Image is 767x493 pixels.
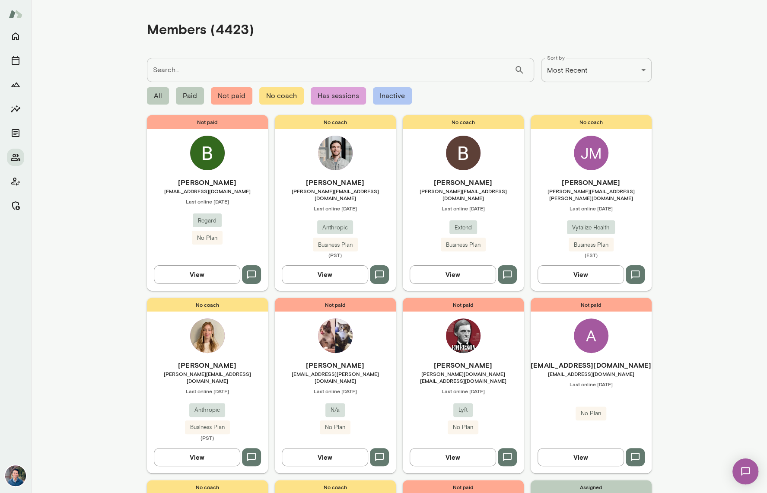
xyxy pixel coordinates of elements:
span: All [147,87,169,105]
button: View [154,448,240,466]
img: Carl Johnson [318,136,353,170]
h6: [PERSON_NAME] [147,177,268,188]
span: Has sessions [311,87,366,105]
span: N/a [325,406,345,414]
span: [PERSON_NAME][DOMAIN_NAME][EMAIL_ADDRESS][DOMAIN_NAME] [403,370,524,384]
img: R.W. Emerson [446,318,481,353]
button: Client app [7,173,24,190]
span: Last online [DATE] [147,198,268,205]
img: Kaley Sullivan [318,318,353,353]
h6: [EMAIL_ADDRESS][DOMAIN_NAME] [531,360,652,370]
span: Last online [DATE] [531,381,652,388]
button: View [282,265,368,283]
span: Last online [DATE] [275,388,396,394]
button: View [410,448,496,466]
h6: [PERSON_NAME] [275,177,396,188]
span: Extend [449,223,477,232]
span: Last online [DATE] [403,205,524,212]
span: Not paid [211,87,252,105]
span: Not paid [531,298,652,312]
img: Aubrey Morgan [190,318,225,353]
button: Growth Plan [7,76,24,93]
button: Manage [7,197,24,214]
img: Bita Masjedi [190,136,225,170]
span: (PST) [275,251,396,258]
h6: [PERSON_NAME] [403,177,524,188]
h6: [PERSON_NAME] [531,177,652,188]
span: Last online [DATE] [403,388,524,394]
span: No coach [259,87,304,105]
span: No Plan [320,423,350,432]
img: Alex Yu [5,465,26,486]
button: View [538,448,624,466]
span: Paid [176,87,204,105]
span: Not paid [403,298,524,312]
span: Last online [DATE] [531,205,652,212]
span: [EMAIL_ADDRESS][PERSON_NAME][DOMAIN_NAME] [275,370,396,384]
span: Anthropic [189,406,225,414]
span: (PST) [147,434,268,441]
span: No coach [403,115,524,129]
h6: [PERSON_NAME] [403,360,524,370]
span: No coach [275,115,396,129]
span: No coach [147,298,268,312]
button: View [282,448,368,466]
button: View [538,265,624,283]
span: [PERSON_NAME][EMAIL_ADDRESS][DOMAIN_NAME] [147,370,268,384]
button: Documents [7,124,24,142]
button: View [410,265,496,283]
span: Inactive [373,87,412,105]
div: A [574,318,608,353]
span: No Plan [576,409,606,418]
span: Last online [DATE] [147,388,268,394]
h6: [PERSON_NAME] [147,360,268,370]
span: Regard [193,216,222,225]
span: [PERSON_NAME][EMAIL_ADDRESS][PERSON_NAME][DOMAIN_NAME] [531,188,652,201]
span: No coach [531,115,652,129]
span: Business Plan [185,423,230,432]
span: Not paid [275,298,396,312]
img: Mento [9,6,22,22]
button: Members [7,149,24,166]
span: [EMAIL_ADDRESS][DOMAIN_NAME] [147,188,268,194]
button: Home [7,28,24,45]
span: Business Plan [569,241,614,249]
button: Insights [7,100,24,118]
span: Anthropic [317,223,353,232]
button: View [154,265,240,283]
div: JM [574,136,608,170]
span: [PERSON_NAME][EMAIL_ADDRESS][DOMAIN_NAME] [275,188,396,201]
span: [PERSON_NAME][EMAIL_ADDRESS][DOMAIN_NAME] [403,188,524,201]
span: No Plan [192,234,223,242]
span: Vytalize Health [567,223,615,232]
img: Bryan Davies [446,136,481,170]
button: Sessions [7,52,24,69]
span: [EMAIL_ADDRESS][DOMAIN_NAME] [531,370,652,377]
h6: [PERSON_NAME] [275,360,396,370]
span: Lyft [453,406,473,414]
span: Last online [DATE] [275,205,396,212]
span: Business Plan [441,241,486,249]
span: Business Plan [313,241,358,249]
span: Not paid [147,115,268,129]
h4: Members (4423) [147,21,254,37]
span: (EST) [531,251,652,258]
span: No Plan [448,423,478,432]
label: Sort by [547,54,565,61]
div: Most Recent [541,58,652,82]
